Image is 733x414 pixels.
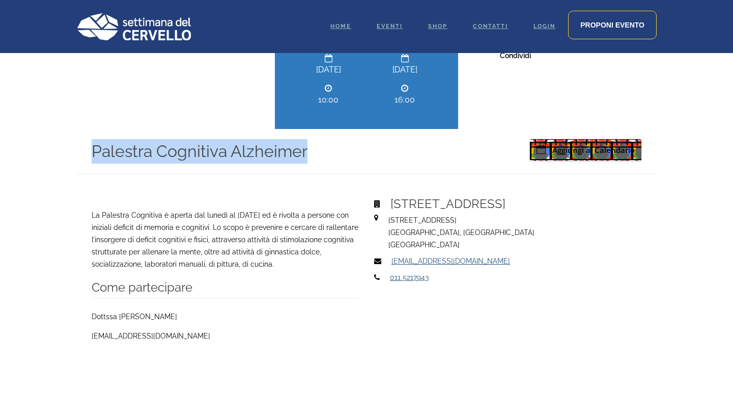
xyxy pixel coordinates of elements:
[92,209,359,270] p: La Palestra Cognitiva è aperta dal lunedì al [DATE] ed è rivolta a persone con iniziali deficit d...
[330,23,351,30] span: Home
[390,194,637,214] h5: [STREET_ADDRESS]
[377,23,403,30] span: Eventi
[92,277,359,298] h5: Come partecipare
[92,330,359,342] p: [EMAIL_ADDRESS][DOMAIN_NAME]
[76,13,191,40] img: Logo
[390,273,429,281] a: 011 5217943
[374,64,435,76] span: [DATE]
[92,139,510,164] h4: Palestra Cognitiva Alzheimer
[92,310,359,323] p: Dottssa [PERSON_NAME]
[580,21,644,29] span: Proponi evento
[374,94,435,106] span: 16:00
[473,23,508,30] span: Contatti
[568,11,657,39] a: Proponi evento
[388,214,635,251] p: [STREET_ADDRESS] [GEOGRAPHIC_DATA], [GEOGRAPHIC_DATA] [GEOGRAPHIC_DATA]
[533,23,555,30] span: Login
[530,139,641,161] div: Aggiungi al Calendario
[391,257,510,265] a: [EMAIL_ADDRESS][DOMAIN_NAME]
[298,94,359,106] span: 10:00
[428,23,447,30] span: Shop
[298,64,359,76] span: [DATE]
